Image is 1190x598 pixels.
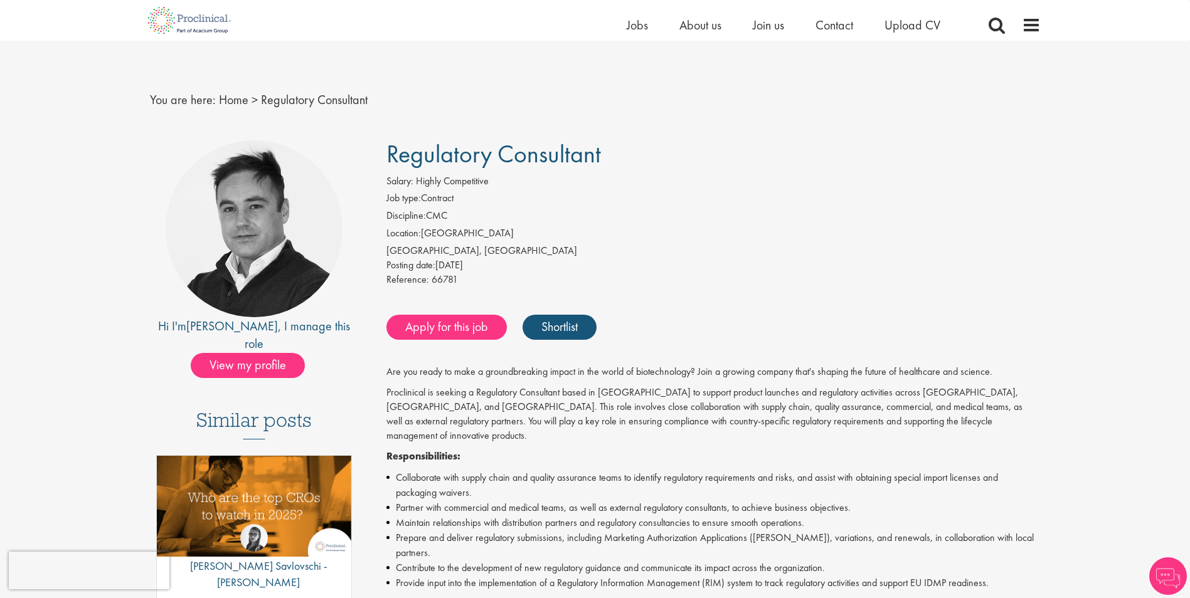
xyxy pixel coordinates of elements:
label: Location: [386,226,421,241]
img: Chatbot [1149,557,1187,595]
li: Partner with commercial and medical teams, as well as external regulatory consultants, to achieve... [386,500,1041,515]
p: Proclinical is seeking a Regulatory Consultant based in [GEOGRAPHIC_DATA] to support product laun... [386,386,1041,443]
a: View my profile [191,355,317,372]
a: Jobs [627,17,648,33]
a: Theodora Savlovschi - Wicks [PERSON_NAME] Savlovschi - [PERSON_NAME] [157,524,352,596]
img: Top 10 CROs 2025 | Proclinical [157,456,352,557]
a: About us [679,17,721,33]
a: Apply for this job [386,315,507,340]
img: imeage of recruiter Peter Duvall [166,140,343,317]
p: [PERSON_NAME] Savlovschi - [PERSON_NAME] [157,558,352,590]
li: Contract [386,191,1041,209]
li: CMC [386,209,1041,226]
li: Contribute to the development of new regulatory guidance and communicate its impact across the or... [386,560,1041,575]
span: 66781 [432,273,458,286]
a: breadcrumb link [219,92,248,108]
a: Shortlist [523,315,597,340]
a: Contact [815,17,853,33]
li: Collaborate with supply chain and quality assurance teams to identify regulatory requirements and... [386,470,1041,500]
div: [GEOGRAPHIC_DATA], [GEOGRAPHIC_DATA] [386,244,1041,258]
li: Prepare and deliver regulatory submissions, including Marketing Authorization Applications ([PERS... [386,530,1041,560]
span: View my profile [191,353,305,378]
div: Hi I'm , I manage this role [150,317,359,353]
span: > [252,92,258,108]
span: Regulatory Consultant [261,92,368,108]
span: Regulatory Consultant [386,138,601,170]
img: Theodora Savlovschi - Wicks [240,524,268,552]
p: Are you ready to make a groundbreaking impact in the world of biotechnology? Join a growing compa... [386,365,1041,379]
li: Maintain relationships with distribution partners and regulatory consultancies to ensure smooth o... [386,515,1041,530]
label: Reference: [386,273,429,287]
span: Highly Competitive [416,174,489,187]
h3: Similar posts [196,409,312,439]
label: Discipline: [386,209,426,223]
iframe: reCAPTCHA [9,552,169,589]
span: You are here: [150,92,216,108]
strong: Responsibilities: [386,449,460,463]
div: [DATE] [386,258,1041,273]
a: Link to a post [157,456,352,567]
li: [GEOGRAPHIC_DATA] [386,226,1041,244]
a: Join us [753,17,784,33]
a: [PERSON_NAME] [186,318,278,334]
label: Salary: [386,174,413,189]
label: Job type: [386,191,421,206]
a: Upload CV [885,17,940,33]
span: Posting date: [386,258,435,271]
li: Provide input into the implementation of a Regulatory Information Management (RIM) system to trac... [386,575,1041,590]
